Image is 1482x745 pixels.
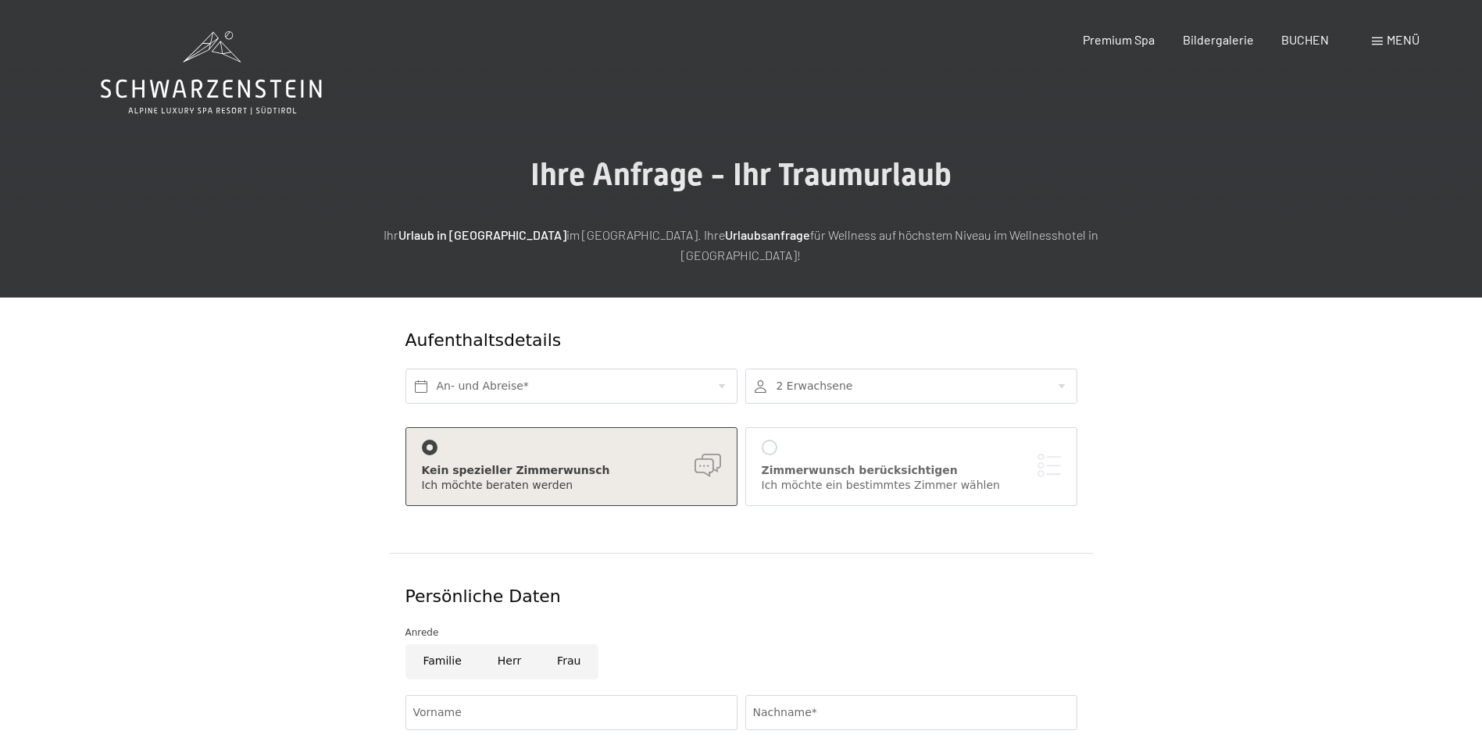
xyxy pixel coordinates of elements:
strong: Urlaub in [GEOGRAPHIC_DATA] [398,227,566,242]
div: Zimmerwunsch berücksichtigen [762,463,1061,479]
a: Bildergalerie [1183,32,1254,47]
p: Ihr im [GEOGRAPHIC_DATA]. Ihre für Wellness auf höchstem Niveau im Wellnesshotel in [GEOGRAPHIC_D... [351,225,1132,265]
strong: Urlaubsanfrage [725,227,810,242]
a: Premium Spa [1083,32,1155,47]
div: Persönliche Daten [405,585,1077,609]
div: Kein spezieller Zimmerwunsch [422,463,721,479]
div: Ich möchte ein bestimmtes Zimmer wählen [762,478,1061,494]
div: Aufenthaltsdetails [405,329,964,353]
div: Anrede [405,625,1077,640]
span: Ihre Anfrage - Ihr Traumurlaub [530,156,952,193]
a: BUCHEN [1281,32,1329,47]
span: Menü [1387,32,1420,47]
div: Ich möchte beraten werden [422,478,721,494]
